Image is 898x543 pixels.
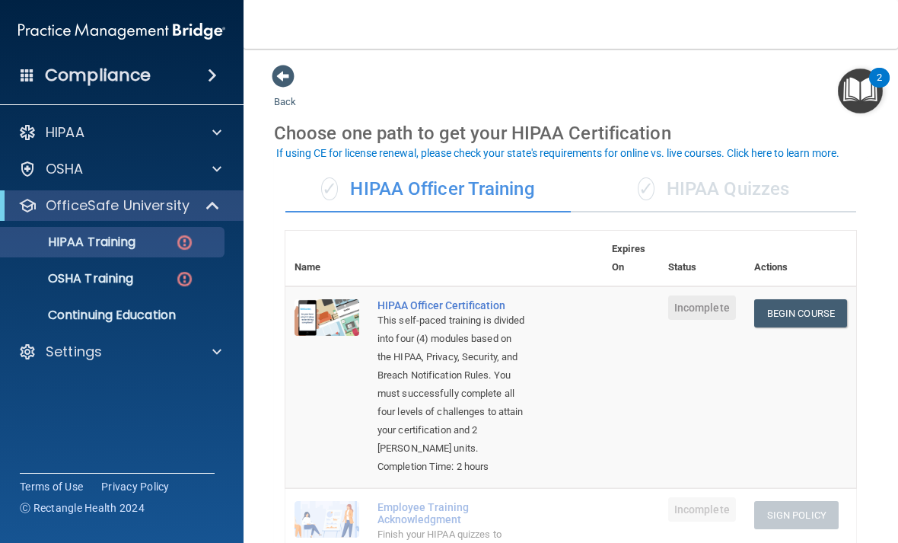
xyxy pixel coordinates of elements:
th: Name [285,231,368,286]
p: HIPAA Training [10,235,135,250]
a: Back [274,78,296,107]
div: Employee Training Acknowledgment [377,501,527,525]
span: Ⓒ Rectangle Health 2024 [20,500,145,516]
div: Choose one path to get your HIPAA Certification [274,111,868,155]
a: OSHA [18,160,221,178]
div: 2 [877,78,882,97]
span: Incomplete [668,497,736,522]
img: danger-circle.6113f641.png [175,233,194,252]
a: Privacy Policy [101,479,170,494]
th: Status [659,231,745,286]
div: If using CE for license renewal, please check your state's requirements for online vs. live cours... [276,148,839,158]
button: Open Resource Center, 2 new notifications [838,69,883,113]
button: Sign Policy [754,501,839,529]
p: HIPAA [46,123,84,142]
span: Incomplete [668,295,736,320]
a: Terms of Use [20,479,83,494]
th: Actions [745,231,856,286]
th: Expires On [603,231,659,286]
p: OSHA [46,160,84,178]
button: If using CE for license renewal, please check your state's requirements for online vs. live cours... [274,145,842,161]
a: HIPAA [18,123,221,142]
a: OfficeSafe University [18,196,221,215]
p: Settings [46,343,102,361]
h4: Compliance [45,65,151,86]
div: HIPAA Quizzes [571,167,856,212]
span: ✓ [638,177,654,200]
a: HIPAA Officer Certification [377,299,527,311]
span: ✓ [321,177,338,200]
div: Completion Time: 2 hours [377,458,527,476]
a: Begin Course [754,299,847,327]
a: Settings [18,343,221,361]
div: This self-paced training is divided into four (4) modules based on the HIPAA, Privacy, Security, ... [377,311,527,458]
p: OfficeSafe University [46,196,189,215]
img: PMB logo [18,16,225,46]
div: HIPAA Officer Training [285,167,571,212]
p: OSHA Training [10,271,133,286]
p: Continuing Education [10,308,218,323]
img: danger-circle.6113f641.png [175,270,194,289]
